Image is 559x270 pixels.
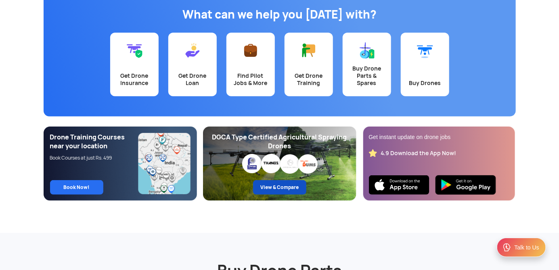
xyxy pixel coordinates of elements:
[168,33,217,96] a: Get Drone Loan
[173,72,212,87] div: Get Drone Loan
[126,42,142,58] img: Get Drone Insurance
[417,42,433,58] img: Buy Drones
[343,33,391,96] a: Buy Drone Parts & Spares
[50,133,138,151] div: Drone Training Courses near your location
[369,175,429,195] img: Ios
[243,42,259,58] img: Find Pilot Jobs & More
[209,133,350,151] div: DGCA Type Certified Agricultural Spraying Drones
[184,42,201,58] img: Get Drone Loan
[435,175,496,195] img: Playstore
[50,155,138,161] div: Book Courses at just Rs. 499
[231,72,270,87] div: Find Pilot Jobs & More
[301,42,317,58] img: Get Drone Training
[401,33,449,96] a: Buy Drones
[369,149,377,157] img: star_rating
[226,33,275,96] a: Find Pilot Jobs & More
[110,33,159,96] a: Get Drone Insurance
[285,33,333,96] a: Get Drone Training
[515,243,539,251] div: Talk to Us
[253,180,306,195] a: View & Compare
[50,180,103,195] a: Book Now!
[289,72,328,87] div: Get Drone Training
[502,243,512,252] img: ic_Support.svg
[359,42,375,58] img: Buy Drone Parts & Spares
[348,65,386,87] div: Buy Drone Parts & Spares
[381,150,456,157] div: 4.9 Download the App Now!
[369,133,509,141] div: Get instant update on drone jobs
[406,79,444,87] div: Buy Drones
[115,72,154,87] div: Get Drone Insurance
[50,6,510,23] h1: What can we help you [DATE] with?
